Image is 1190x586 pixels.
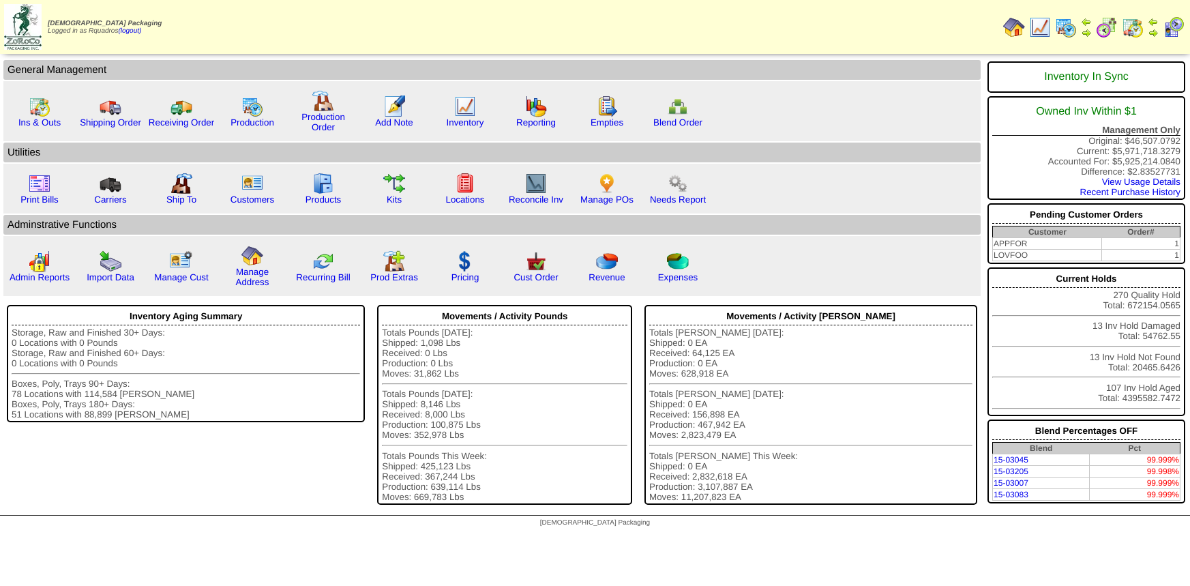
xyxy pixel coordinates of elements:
[993,250,1102,261] td: LOVFOO
[312,173,334,194] img: cabinet.gif
[1089,478,1180,489] td: 99.999%
[10,272,70,282] a: Admin Reports
[1055,16,1077,38] img: calendarprod.gif
[94,194,126,205] a: Carriers
[591,117,623,128] a: Empties
[1102,226,1180,238] th: Order#
[312,90,334,112] img: factory.gif
[509,194,563,205] a: Reconcile Inv
[454,250,476,272] img: dollar.gif
[1089,466,1180,478] td: 99.998%
[100,96,121,117] img: truck.gif
[1122,16,1144,38] img: calendarinout.gif
[994,490,1028,499] a: 15-03083
[383,173,405,194] img: workflow.gif
[525,173,547,194] img: line_graph2.gif
[454,96,476,117] img: line_graph.gif
[994,455,1028,465] a: 15-03045
[29,173,50,194] img: invoice2.gif
[514,272,558,282] a: Cust Order
[29,250,50,272] img: graph2.png
[1089,454,1180,466] td: 99.999%
[382,308,627,325] div: Movements / Activity Pounds
[540,519,650,527] span: [DEMOGRAPHIC_DATA] Packaging
[48,20,162,27] span: [DEMOGRAPHIC_DATA] Packaging
[3,215,981,235] td: Adminstrative Functions
[1029,16,1051,38] img: line_graph.gif
[667,250,689,272] img: pie_chart2.png
[994,467,1028,476] a: 15-03205
[100,250,121,272] img: import.gif
[12,308,360,325] div: Inventory Aging Summary
[100,173,121,194] img: truck3.gif
[169,250,194,272] img: managecust.png
[992,125,1180,136] div: Management Only
[3,60,981,80] td: General Management
[312,250,334,272] img: reconcile.gif
[375,117,413,128] a: Add Note
[383,96,405,117] img: orders.gif
[3,143,981,162] td: Utilities
[596,250,618,272] img: pie_chart.png
[1102,238,1180,250] td: 1
[653,117,702,128] a: Blend Order
[170,96,192,117] img: truck2.gif
[1081,16,1092,27] img: arrowleft.gif
[649,327,972,502] div: Totals [PERSON_NAME] [DATE]: Shipped: 0 EA Received: 64,125 EA Production: 0 EA Moves: 628,918 EA...
[1080,187,1180,197] a: Recent Purchase History
[4,4,42,50] img: zoroco-logo-small.webp
[580,194,634,205] a: Manage POs
[1148,16,1159,27] img: arrowleft.gif
[48,20,162,35] span: Logged in as Rquadros
[1081,27,1092,38] img: arrowright.gif
[383,250,405,272] img: prodextras.gif
[12,327,360,420] div: Storage, Raw and Finished 30+ Days: 0 Locations with 0 Pounds Storage, Raw and Finished 60+ Days:...
[454,173,476,194] img: locations.gif
[993,226,1102,238] th: Customer
[993,238,1102,250] td: APPFOR
[992,64,1180,90] div: Inventory In Sync
[1096,16,1118,38] img: calendarblend.gif
[230,194,274,205] a: Customers
[667,96,689,117] img: network.png
[649,308,972,325] div: Movements / Activity [PERSON_NAME]
[241,245,263,267] img: home.gif
[154,272,208,282] a: Manage Cust
[596,173,618,194] img: po.png
[994,478,1028,488] a: 15-03007
[658,272,698,282] a: Expenses
[992,422,1180,440] div: Blend Percentages OFF
[306,194,342,205] a: Products
[80,117,141,128] a: Shipping Order
[447,117,484,128] a: Inventory
[1089,443,1180,454] th: Pct
[525,250,547,272] img: cust_order.png
[166,194,196,205] a: Ship To
[18,117,61,128] a: Ins & Outs
[1148,27,1159,38] img: arrowright.gif
[382,327,627,502] div: Totals Pounds [DATE]: Shipped: 1,098 Lbs Received: 0 Lbs Production: 0 Lbs Moves: 31,862 Lbs Tota...
[992,206,1180,224] div: Pending Customer Orders
[241,96,263,117] img: calendarprod.gif
[987,96,1185,200] div: Original: $46,507.0792 Current: $5,971,718.3279 Accounted For: $5,925,214.0840 Difference: $2.835...
[1163,16,1185,38] img: calendarcustomer.gif
[992,99,1180,125] div: Owned Inv Within $1
[29,96,50,117] img: calendarinout.gif
[993,443,1090,454] th: Blend
[596,96,618,117] img: workorder.gif
[445,194,484,205] a: Locations
[236,267,269,287] a: Manage Address
[370,272,418,282] a: Prod Extras
[525,96,547,117] img: graph.gif
[1003,16,1025,38] img: home.gif
[451,272,479,282] a: Pricing
[170,173,192,194] img: factory2.gif
[230,117,274,128] a: Production
[1089,489,1180,501] td: 99.999%
[387,194,402,205] a: Kits
[667,173,689,194] img: workflow.png
[516,117,556,128] a: Reporting
[20,194,59,205] a: Print Bills
[301,112,345,132] a: Production Order
[149,117,214,128] a: Receiving Order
